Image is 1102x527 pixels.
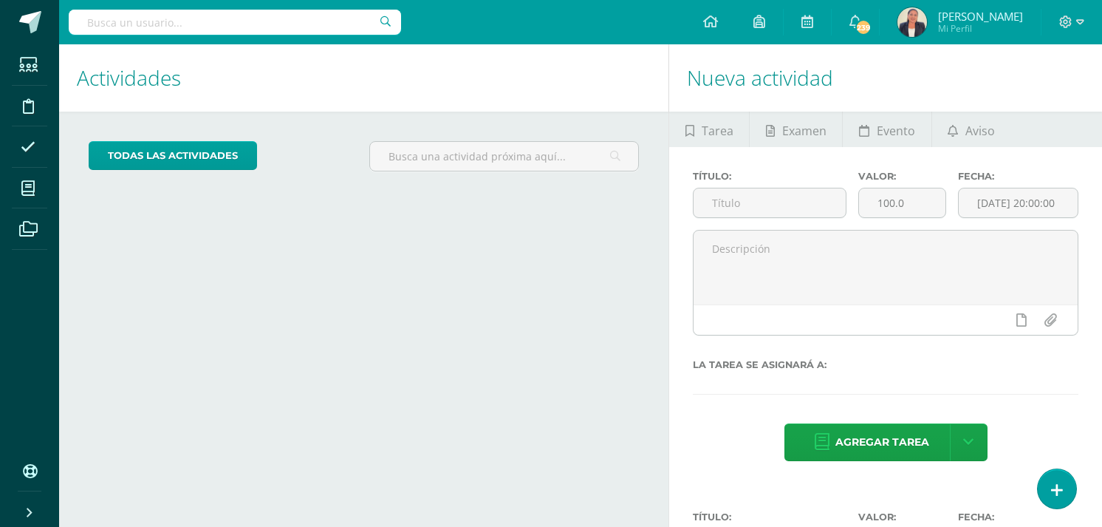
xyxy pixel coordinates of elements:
[693,359,1078,370] label: La tarea se asignará a:
[835,424,929,460] span: Agregar tarea
[959,188,1078,217] input: Fecha de entrega
[782,113,826,149] span: Examen
[694,188,846,217] input: Título
[750,112,842,147] a: Examen
[693,171,846,182] label: Título:
[932,112,1011,147] a: Aviso
[958,171,1078,182] label: Fecha:
[877,113,915,149] span: Evento
[858,171,946,182] label: Valor:
[938,22,1023,35] span: Mi Perfil
[687,44,1084,112] h1: Nueva actividad
[859,188,945,217] input: Puntos máximos
[370,142,638,171] input: Busca una actividad próxima aquí...
[669,112,749,147] a: Tarea
[958,511,1078,523] label: Fecha:
[69,10,401,35] input: Busca un usuario...
[702,113,733,149] span: Tarea
[693,511,846,523] label: Título:
[89,141,257,170] a: todas las Actividades
[965,113,995,149] span: Aviso
[855,19,872,35] span: 239
[858,511,946,523] label: Valor:
[897,7,927,37] img: 6c06d2265dd2d99cafc82ba4f11193b5.png
[843,112,931,147] a: Evento
[77,44,651,112] h1: Actividades
[938,9,1023,24] span: [PERSON_NAME]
